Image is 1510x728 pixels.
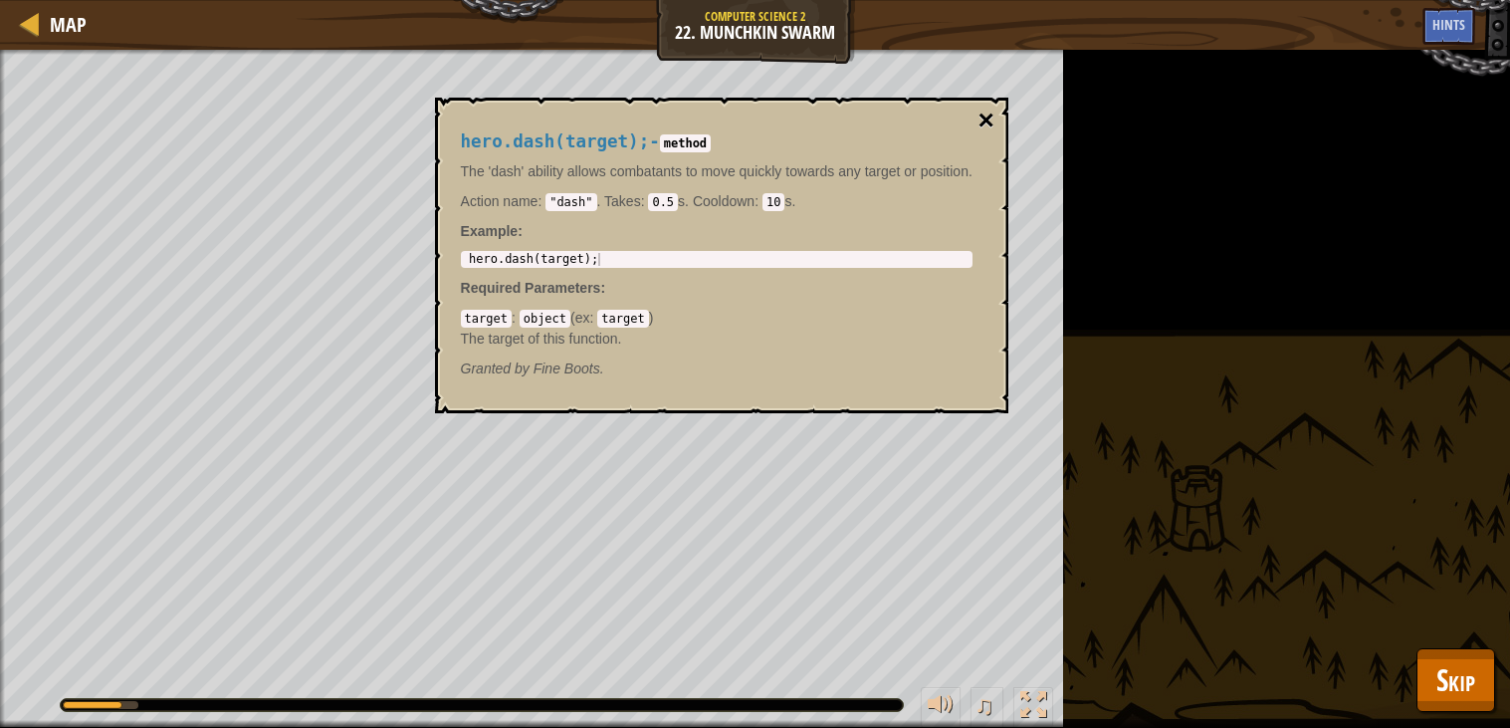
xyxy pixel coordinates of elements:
[921,687,961,728] button: Adjust volume
[538,193,545,209] span: :
[762,193,784,211] code: 10
[461,223,523,239] strong: :
[461,329,972,349] p: The target of this function.
[693,193,755,209] span: Cooldown
[499,193,538,209] span: name
[689,193,795,209] span: s.
[1432,15,1465,34] span: Hints
[461,161,972,181] p: The 'dash' ability allows combatants to move quickly towards any target or position.
[545,193,596,211] code: "dash"
[604,193,641,209] span: Takes
[600,280,605,296] span: :
[461,280,601,296] span: Required Parameters
[755,193,762,209] span: :
[974,690,994,720] span: ♫
[590,310,598,326] span: :
[461,193,601,209] span: .
[600,193,689,209] span: s.
[597,310,648,328] code: target
[461,310,512,328] code: target
[461,361,534,376] span: Granted by
[461,193,500,209] span: Action
[461,132,972,151] h4: -
[1436,659,1475,700] span: Skip
[575,310,590,326] span: ex
[461,361,604,376] em: Fine Boots.
[648,193,678,211] code: 0.5
[512,310,520,326] span: :
[660,134,711,152] code: method
[977,107,993,134] button: ×
[1416,648,1495,712] button: Skip
[461,131,650,151] span: hero.dash(target);
[1013,687,1053,728] button: Toggle fullscreen
[520,310,570,328] code: object
[641,193,649,209] span: :
[461,308,972,348] div: ( )
[50,11,87,38] span: Map
[971,687,1004,728] button: ♫
[461,223,519,239] span: Example
[40,11,87,38] a: Map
